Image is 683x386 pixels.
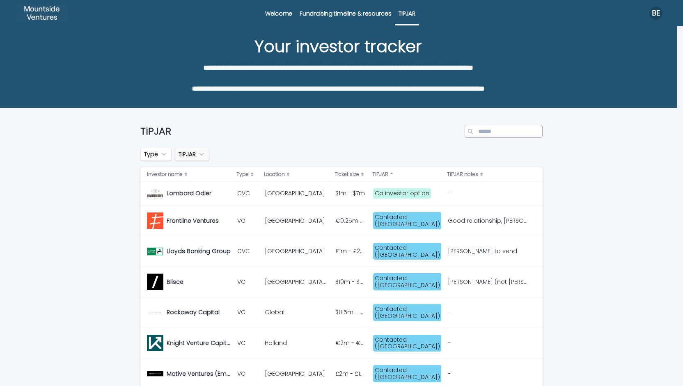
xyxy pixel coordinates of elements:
p: $10m - $30m [335,277,368,286]
p: Lloyds Banking Group [167,246,232,255]
p: Lombard Odier [167,188,213,197]
p: - [448,338,452,347]
button: Type [140,148,172,161]
p: VC [237,340,258,347]
div: Contacted ([GEOGRAPHIC_DATA]) [373,335,442,352]
div: Co investor option [373,188,431,199]
div: Contacted ([GEOGRAPHIC_DATA]) [373,365,442,382]
p: Location [264,170,285,179]
p: £2m - £15m [335,369,368,377]
tr: BlisceBlisce VC[GEOGRAPHIC_DATA], [GEOGRAPHIC_DATA][GEOGRAPHIC_DATA], [GEOGRAPHIC_DATA] $10m - $3... [140,267,543,297]
p: - [448,369,452,377]
p: TiPJAR notes [447,170,478,179]
p: Frontline Ventures [167,216,220,224]
p: - [448,188,452,197]
p: €2m - €5m [335,338,368,347]
p: [GEOGRAPHIC_DATA] [265,369,327,377]
img: twZmyNITGKVq2kBU3Vg1 [16,5,67,21]
p: VC [237,309,258,316]
p: CVC [237,190,258,197]
p: CVC [237,248,258,255]
p: Rockaway Capital [167,307,221,316]
p: Holland [265,338,289,347]
p: [GEOGRAPHIC_DATA] [265,216,327,224]
tr: Frontline VenturesFrontline Ventures VC[GEOGRAPHIC_DATA][GEOGRAPHIC_DATA] €0.25m - €2m€0.25m - €2... [140,206,543,236]
p: Global [265,307,286,316]
button: TiPJAR [175,148,209,161]
p: [PERSON_NAME] (not [PERSON_NAME]) [448,277,531,286]
p: - [448,307,452,316]
tr: Rockaway CapitalRockaway Capital VCGlobalGlobal $0.5m - $5m$0.5m - $5m Contacted ([GEOGRAPHIC_DAT... [140,297,543,328]
p: Good relationship, William. To re-engage. Interested last year, but needed to see more traction o... [448,216,531,224]
p: VC [237,279,258,286]
tr: Lloyds Banking GroupLloyds Banking Group CVC[GEOGRAPHIC_DATA][GEOGRAPHIC_DATA] £1m - £20m£1m - £2... [140,236,543,267]
h1: TiPJAR [140,126,461,137]
p: VC [237,217,258,224]
tr: Lombard OdierLombard Odier CVC[GEOGRAPHIC_DATA][GEOGRAPHIC_DATA] $1m - $7m$1m - $7m Co investor o... [140,182,543,206]
p: £1m - £20m [335,246,368,255]
p: Type [236,170,249,179]
p: $1m - $7m [335,188,367,197]
input: Search [465,125,543,138]
h1: Your investor tracker [137,37,539,56]
p: €0.25m - €2m [335,216,368,224]
div: Contacted ([GEOGRAPHIC_DATA]) [373,304,442,321]
p: $0.5m - $5m [335,307,368,316]
p: VC [237,370,258,377]
tr: Knight Venture CapitalKnight Venture Capital VCHollandHolland €2m - €5m€2m - €5m Contacted ([GEOG... [140,328,543,359]
p: TiPJAR [372,170,388,179]
p: [GEOGRAPHIC_DATA] [265,188,327,197]
p: Blisce [167,277,185,286]
p: Ticket size [335,170,359,179]
div: Contacted ([GEOGRAPHIC_DATA]) [373,212,442,229]
div: Contacted ([GEOGRAPHIC_DATA]) [373,273,442,290]
p: [PERSON_NAME] to send [448,246,519,255]
div: BE [649,7,662,20]
p: Knight Venture Capital [167,338,232,347]
p: [GEOGRAPHIC_DATA] [265,246,327,255]
div: Contacted ([GEOGRAPHIC_DATA]) [373,243,442,260]
p: [GEOGRAPHIC_DATA], [GEOGRAPHIC_DATA] [265,277,330,286]
p: Motive Ventures (Embedded/Capital) [167,369,232,377]
p: Investor name [147,170,183,179]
